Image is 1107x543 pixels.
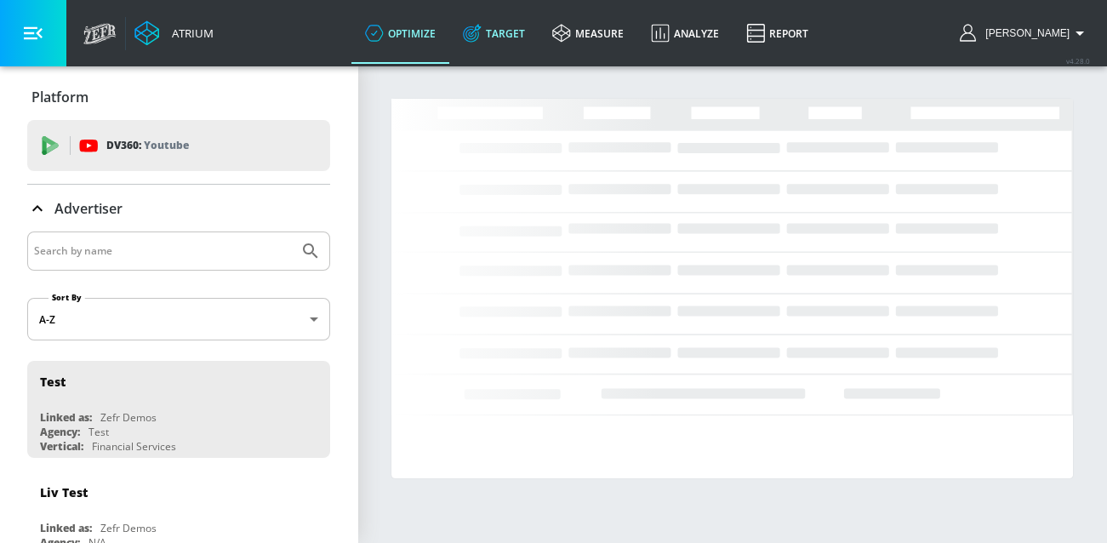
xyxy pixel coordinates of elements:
div: Agency: [40,425,80,439]
div: Zefr Demos [100,410,157,425]
div: Financial Services [92,439,176,454]
div: Test [40,374,66,390]
a: Atrium [134,20,214,46]
div: Linked as: [40,521,92,535]
label: Sort By [49,292,85,303]
input: Search by name [34,240,292,262]
div: Liv Test [40,484,88,500]
p: DV360: [106,136,189,155]
p: Advertiser [54,199,123,218]
div: Platform [27,73,330,121]
p: Platform [31,88,88,106]
button: [PERSON_NAME] [960,23,1090,43]
a: optimize [351,3,449,64]
div: Test [88,425,109,439]
div: Linked as: [40,410,92,425]
span: login as: catherine.moelker@zefr.com [979,27,1070,39]
div: Atrium [165,26,214,41]
div: DV360: Youtube [27,120,330,171]
a: Target [449,3,539,64]
div: Advertiser [27,185,330,232]
div: TestLinked as:Zefr DemosAgency:TestVertical:Financial Services [27,361,330,458]
div: Vertical: [40,439,83,454]
div: A-Z [27,298,330,340]
p: Youtube [144,136,189,154]
a: measure [539,3,637,64]
div: Zefr Demos [100,521,157,535]
a: Report [733,3,822,64]
a: Analyze [637,3,733,64]
span: v 4.28.0 [1066,56,1090,66]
